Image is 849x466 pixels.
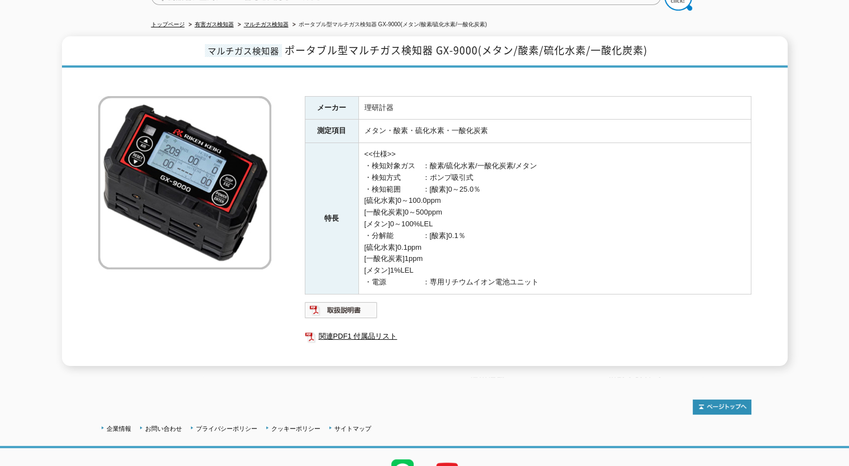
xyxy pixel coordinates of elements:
a: 企業情報 [107,425,131,432]
a: トップページ [151,21,185,27]
a: クッキーポリシー [271,425,320,432]
img: トップページへ [693,400,751,415]
li: ポータブル型マルチガス検知器 GX-9000(メタン/酸素/硫化水素/一酸化炭素) [290,19,487,31]
a: 関連PDF1 付属品リスト [305,329,751,344]
a: 取扱説明書 [305,308,378,317]
span: マルチガス検知器 [205,44,282,57]
a: お問い合わせ [145,425,182,432]
img: 取扱説明書 [305,301,378,319]
th: メーカー [305,96,358,120]
td: <<仕様>> ・検知対象ガス ：酸素/硫化水素/一酸化炭素/メタン ・検知方式 ：ポンプ吸引式 ・検知範囲 ：[酸素]0～25.0％ [硫化水素]0～100.0ppm [一酸化炭素]0～500p... [358,143,751,294]
a: 有害ガス検知器 [195,21,234,27]
th: 測定項目 [305,120,358,143]
th: 特長 [305,143,358,294]
span: ポータブル型マルチガス検知器 GX-9000(メタン/酸素/硫化水素/一酸化炭素) [285,42,647,58]
a: サイトマップ [334,425,371,432]
img: ポータブル型マルチガス検知器 GX-9000(メタン/酸素/硫化水素/一酸化炭素) [98,96,271,269]
td: 理研計器 [358,96,751,120]
a: プライバシーポリシー [196,425,257,432]
a: マルチガス検知器 [244,21,289,27]
td: メタン・酸素・硫化水素・一酸化炭素 [358,120,751,143]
